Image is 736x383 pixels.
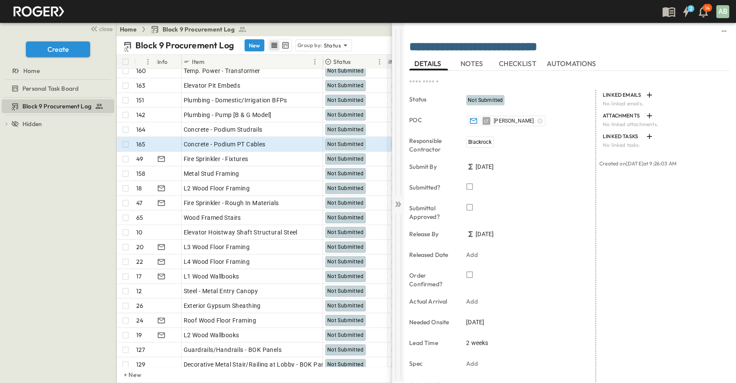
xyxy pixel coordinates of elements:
[603,121,724,128] p: No linked attachments.
[468,139,492,145] span: Blackrock
[603,92,642,98] p: LINKED EMAILS
[136,243,144,251] p: 20
[157,50,168,74] div: Info
[138,57,147,66] button: Sort
[136,96,144,104] p: 151
[352,57,362,66] button: Sort
[136,169,146,178] p: 158
[476,162,494,171] span: [DATE]
[280,40,291,51] button: kanban view
[184,125,263,134] span: Concrete - Podium Studrails
[327,185,363,191] span: Not Submitted
[327,288,363,294] span: Not Submitted
[184,155,248,163] span: Fire Sprinkler - Fixtures
[327,171,363,177] span: Not Submitted
[327,229,363,235] span: Not Submitted
[23,66,40,75] span: Home
[184,140,266,149] span: Concrete - Podium PT Cables
[409,204,454,221] p: Submittal Approved?
[603,133,642,140] p: LINKED TASKS
[26,41,90,57] button: Create
[22,84,78,93] span: Personal Task Board
[324,41,341,50] p: Status
[466,339,488,347] span: 2 weeks
[163,25,235,34] span: Block 9 Procurement Log
[206,57,216,66] button: Sort
[409,250,454,259] p: Released Date
[468,97,503,103] span: Not Submitted
[135,39,234,51] p: Block 9 Procurement Log
[136,184,142,193] p: 18
[184,96,287,104] span: Plumbing - Domestic/Irrigation BFPs
[244,39,264,51] button: New
[327,347,363,353] span: Not Submitted
[184,111,272,119] span: Plumbing - Pump [B & G Model]
[373,57,406,66] p: Submittal Approved?
[184,184,250,193] span: L2 Wood Floor Framing
[466,359,478,368] p: Add
[184,243,250,251] span: L3 Wood Floor Framing
[184,331,239,339] span: L2 Wood Wallbooks
[466,297,478,306] p: Add
[466,318,484,326] span: [DATE]
[136,301,143,310] p: 26
[136,345,145,354] p: 127
[120,25,137,34] a: Home
[136,66,146,75] p: 160
[409,136,454,154] p: Responsible Contractor
[603,100,724,107] p: No linked emails.
[136,125,146,134] p: 164
[460,60,485,67] span: NOTES
[466,250,478,259] p: Add
[603,142,724,149] p: No linked tasks.
[409,339,454,347] p: Lead Time
[409,95,454,104] p: Status
[409,318,454,326] p: Needed Onsite
[409,230,454,238] p: Release By
[689,5,692,12] h6: 2
[327,259,363,265] span: Not Submitted
[268,39,292,52] div: table view
[327,97,363,103] span: Not Submitted
[327,112,363,118] span: Not Submitted
[476,230,494,238] span: [DATE]
[136,155,143,163] p: 49
[310,57,320,67] button: Menu
[409,271,454,288] p: Order Confirmed?
[136,140,146,149] p: 165
[409,116,454,124] p: POC
[327,361,363,367] span: Not Submitted
[184,213,241,222] span: Wood Framed Stairs
[184,316,256,325] span: Roof Wood Floor Framing
[124,370,129,379] p: + New
[136,287,142,295] p: 12
[409,162,454,171] p: Submit By
[134,55,156,69] div: #
[184,257,250,266] span: L4 Wood Floor Framing
[719,26,729,36] button: sidedrawer-menu
[599,160,676,167] span: Created on [DATE] at 9:26:03 AM
[184,287,258,295] span: Steel - Metal Entry Canopy
[184,228,298,237] span: Elevator Hoistway Shaft Structural Steel
[184,360,333,369] span: Decorative Metal Stair/Railing at Lobby - BOK Panels
[136,316,143,325] p: 24
[2,82,114,95] div: test
[298,41,322,50] p: Group by:
[184,199,279,207] span: Fire Sprinkler - Rough In Materials
[327,317,363,323] span: Not Submitted
[136,81,146,90] p: 163
[136,228,142,237] p: 10
[156,55,182,69] div: Info
[136,257,143,266] p: 22
[374,57,385,67] button: Menu
[327,156,363,162] span: Not Submitted
[143,57,153,67] button: Menu
[136,111,146,119] p: 142
[603,112,642,119] p: ATTACHMENTS
[414,60,443,67] span: DETAILS
[327,200,363,206] span: Not Submitted
[22,102,91,111] span: Block 9 Procurement Log
[184,66,260,75] span: Temp. Power - Transformer
[269,40,279,51] button: row view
